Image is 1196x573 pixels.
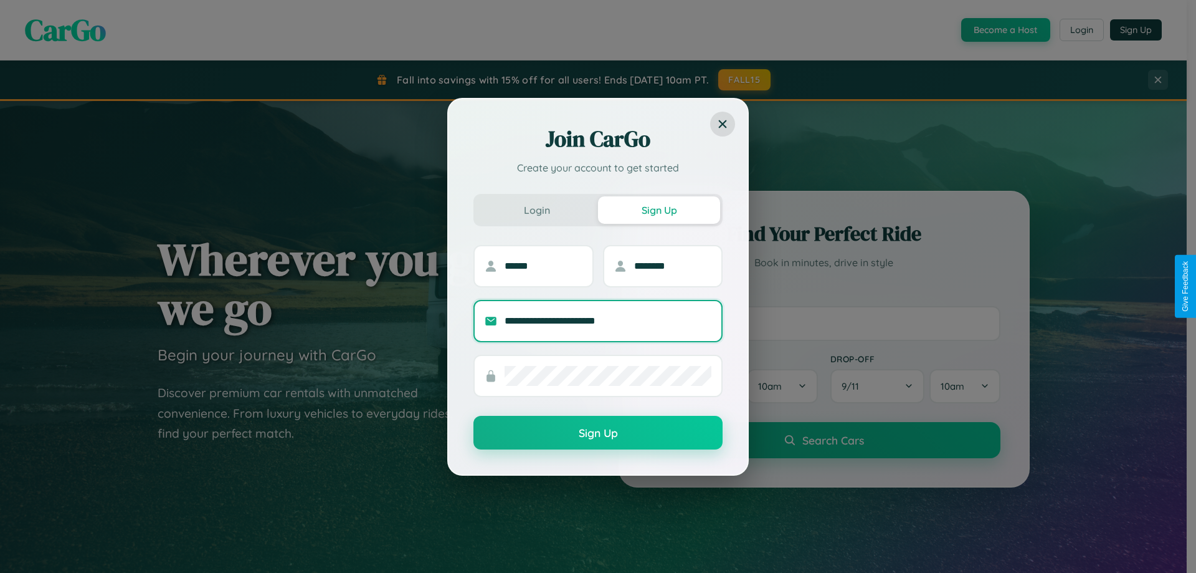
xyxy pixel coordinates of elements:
button: Login [476,196,598,224]
h2: Join CarGo [473,124,723,154]
button: Sign Up [473,416,723,450]
p: Create your account to get started [473,160,723,175]
div: Give Feedback [1181,261,1190,312]
button: Sign Up [598,196,720,224]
